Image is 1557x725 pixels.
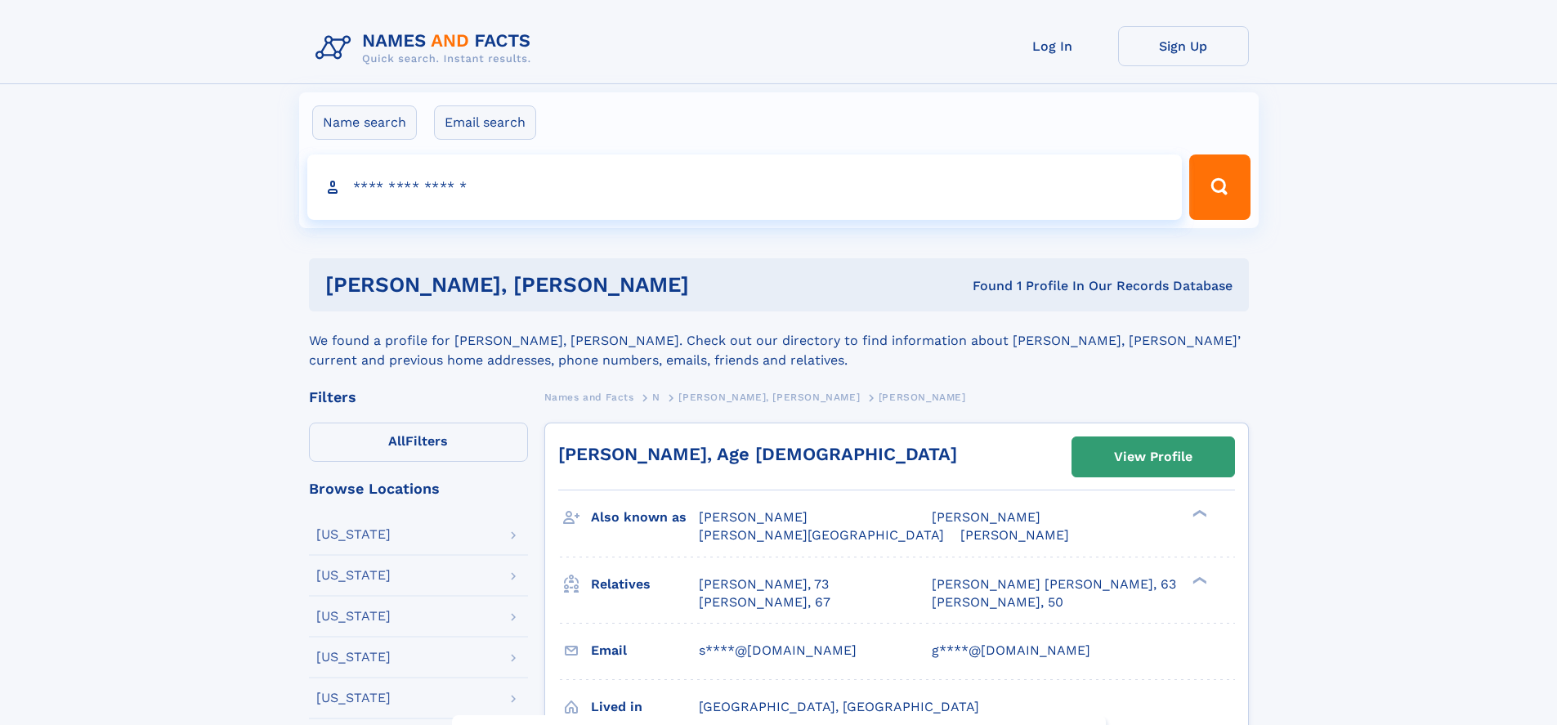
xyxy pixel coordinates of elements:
[325,275,831,295] h1: [PERSON_NAME], [PERSON_NAME]
[309,26,544,70] img: Logo Names and Facts
[434,105,536,140] label: Email search
[316,651,391,664] div: [US_STATE]
[932,575,1176,593] a: [PERSON_NAME] [PERSON_NAME], 63
[699,509,808,525] span: [PERSON_NAME]
[307,154,1183,220] input: search input
[699,575,829,593] a: [PERSON_NAME], 73
[1072,437,1234,477] a: View Profile
[544,387,634,407] a: Names and Facts
[309,423,528,462] label: Filters
[932,509,1040,525] span: [PERSON_NAME]
[1118,26,1249,66] a: Sign Up
[678,392,860,403] span: [PERSON_NAME], [PERSON_NAME]
[652,387,660,407] a: N
[591,503,699,531] h3: Also known as
[558,444,957,464] a: [PERSON_NAME], Age [DEMOGRAPHIC_DATA]
[699,699,979,714] span: [GEOGRAPHIC_DATA], [GEOGRAPHIC_DATA]
[1188,575,1208,585] div: ❯
[652,392,660,403] span: N
[316,691,391,705] div: [US_STATE]
[309,311,1249,370] div: We found a profile for [PERSON_NAME], [PERSON_NAME]. Check out our directory to find information ...
[591,571,699,598] h3: Relatives
[699,527,944,543] span: [PERSON_NAME][GEOGRAPHIC_DATA]
[932,593,1063,611] a: [PERSON_NAME], 50
[879,392,966,403] span: [PERSON_NAME]
[309,481,528,496] div: Browse Locations
[678,387,860,407] a: [PERSON_NAME], [PERSON_NAME]
[591,637,699,665] h3: Email
[316,610,391,623] div: [US_STATE]
[388,433,405,449] span: All
[699,593,830,611] a: [PERSON_NAME], 67
[312,105,417,140] label: Name search
[309,390,528,405] div: Filters
[960,527,1069,543] span: [PERSON_NAME]
[987,26,1118,66] a: Log In
[1114,438,1192,476] div: View Profile
[1189,154,1250,220] button: Search Button
[316,569,391,582] div: [US_STATE]
[1188,508,1208,519] div: ❯
[316,528,391,541] div: [US_STATE]
[830,277,1233,295] div: Found 1 Profile In Our Records Database
[591,693,699,721] h3: Lived in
